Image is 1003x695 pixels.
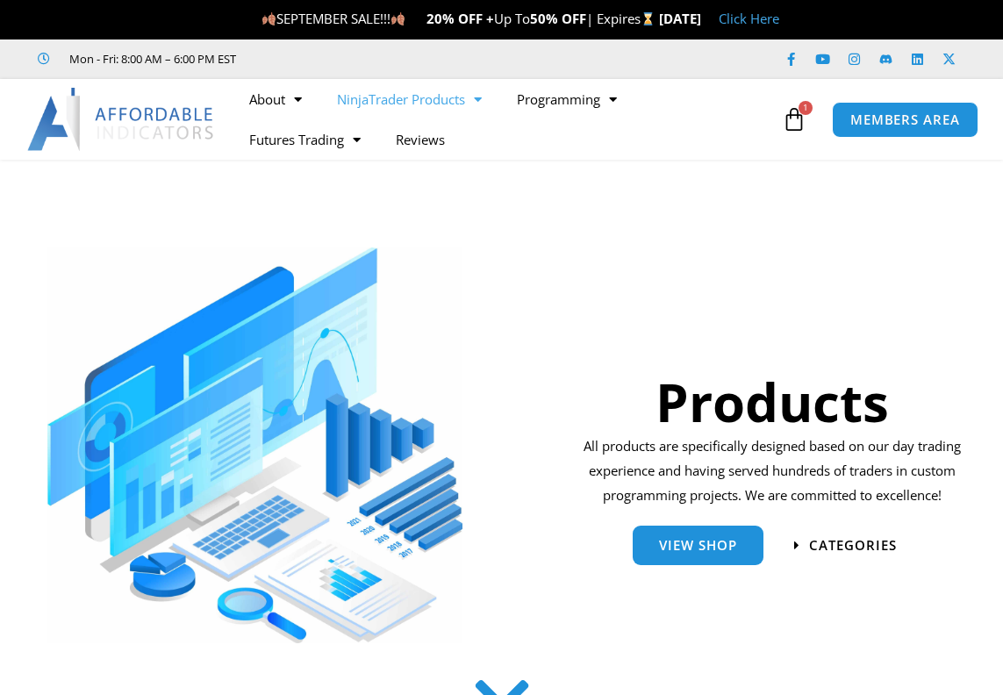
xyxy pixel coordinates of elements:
span: MEMBERS AREA [850,113,960,126]
strong: [DATE] [659,10,701,27]
span: Mon - Fri: 8:00 AM – 6:00 PM EST [65,48,236,69]
strong: 50% OFF [530,10,586,27]
img: 🍂 [262,12,276,25]
a: Futures Trading [232,119,378,160]
a: 1 [756,94,833,145]
a: NinjaTrader Products [319,79,499,119]
span: SEPTEMBER SALE!!! Up To | Expires [261,10,659,27]
span: View Shop [659,539,737,552]
span: categories [809,539,897,552]
strong: 20% OFF + [426,10,494,27]
img: ProductsSection scaled | Affordable Indicators – NinjaTrader [47,247,462,643]
a: About [232,79,319,119]
a: categories [794,539,897,552]
h1: Products [555,365,990,439]
a: Click Here [719,10,779,27]
iframe: Customer reviews powered by Trustpilot [261,50,524,68]
a: MEMBERS AREA [832,102,978,138]
img: ⌛ [641,12,655,25]
p: All products are specifically designed based on our day trading experience and having served hund... [555,434,990,508]
img: 🍂 [391,12,405,25]
a: Reviews [378,119,462,160]
nav: Menu [232,79,777,160]
a: Programming [499,79,634,119]
a: View Shop [633,526,763,565]
img: LogoAI | Affordable Indicators – NinjaTrader [27,88,216,151]
span: 1 [799,101,813,115]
